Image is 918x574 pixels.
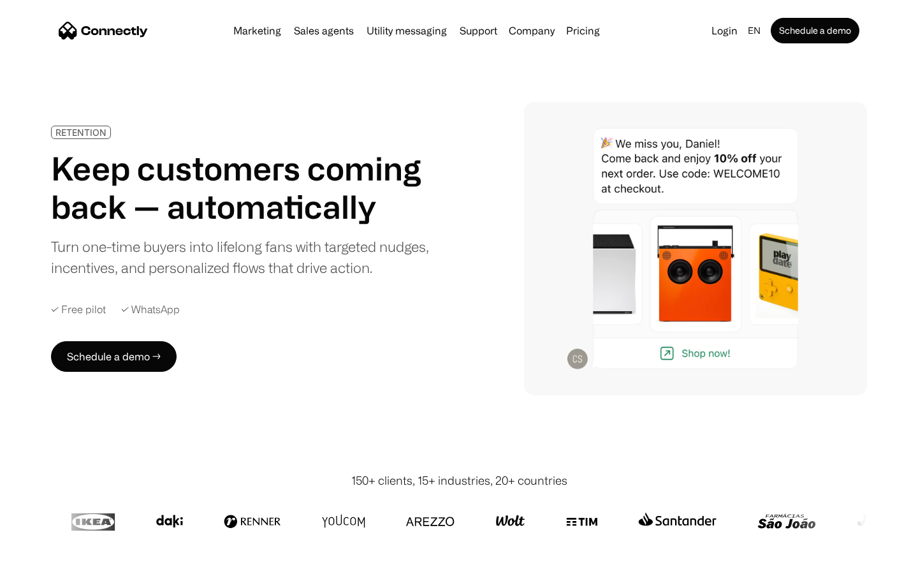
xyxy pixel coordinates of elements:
[55,128,106,137] div: RETENTION
[361,26,452,36] a: Utility messaging
[351,472,567,489] div: 150+ clients, 15+ industries, 20+ countries
[509,22,555,40] div: Company
[51,236,439,278] div: Turn one-time buyers into lifelong fans with targeted nudges, incentives, and personalized flows ...
[121,304,180,316] div: ✓ WhatsApp
[771,18,859,43] a: Schedule a demo
[561,26,605,36] a: Pricing
[25,552,76,570] ul: Language list
[455,26,502,36] a: Support
[51,341,177,372] a: Schedule a demo →
[228,26,286,36] a: Marketing
[706,22,743,40] a: Login
[748,22,761,40] div: en
[13,550,76,570] aside: Language selected: English
[51,304,106,316] div: ✓ Free pilot
[51,149,439,226] h1: Keep customers coming back — automatically
[289,26,359,36] a: Sales agents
